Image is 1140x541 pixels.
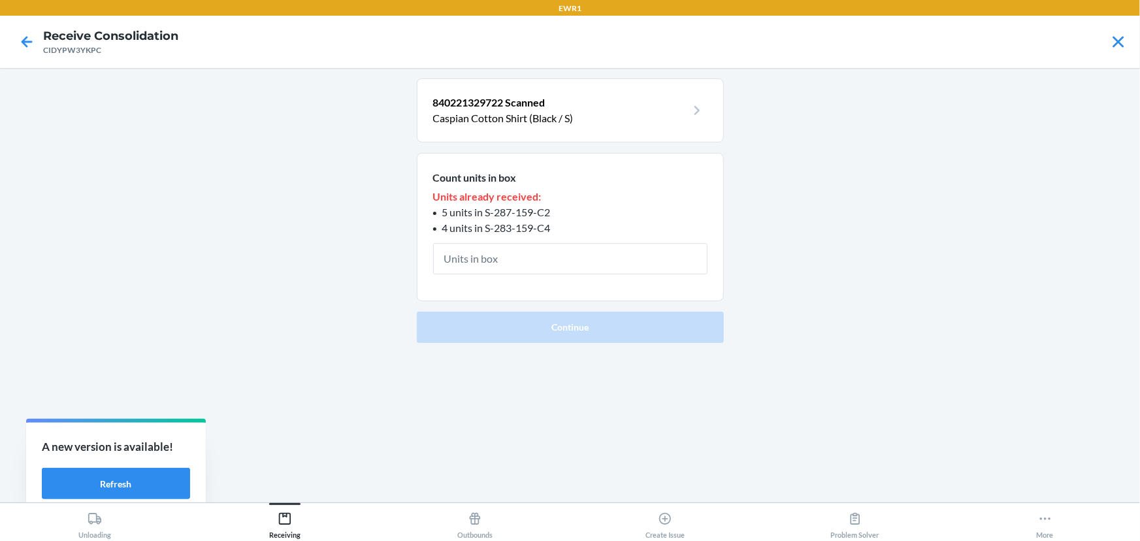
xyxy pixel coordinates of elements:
[442,221,551,234] span: 4 units in S-283-159-C4
[433,96,546,108] span: 840221329722 Scanned
[43,44,178,56] div: CIDYPW3YKPC
[380,503,570,539] button: Outbounds
[269,506,301,539] div: Receiving
[78,506,111,539] div: Unloading
[433,95,708,126] a: 840221329722 ScannedCaspian Cotton Shirt (Black / S)
[645,506,685,539] div: Create Issue
[442,206,551,218] span: 5 units in S-287-159-C2
[760,503,950,539] button: Problem Solver
[190,503,380,539] button: Receiving
[433,243,708,274] input: Units in box
[457,506,493,539] div: Outbounds
[417,312,724,343] button: Continue
[42,438,190,455] p: A new version is available!
[433,171,517,184] span: Count units in box
[559,3,581,14] p: EWR1
[950,503,1140,539] button: More
[1037,506,1054,539] div: More
[43,27,178,44] h4: Receive Consolidation
[831,506,879,539] div: Problem Solver
[433,110,687,126] p: Caspian Cotton Shirt (Black / S)
[433,189,708,205] p: Units already received:
[42,468,190,499] button: Refresh
[570,503,760,539] button: Create Issue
